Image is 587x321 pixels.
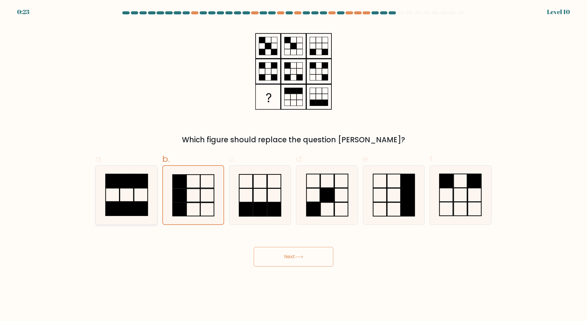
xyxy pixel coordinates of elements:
div: 0:23 [17,7,29,17]
div: Which figure should replace the question [PERSON_NAME]? [99,134,488,145]
span: a. [95,153,103,165]
span: f. [430,153,434,165]
span: e. [363,153,370,165]
span: c. [229,153,236,165]
div: Level 10 [547,7,570,17]
button: Next [254,247,333,267]
span: b. [162,153,170,165]
span: d. [296,153,303,165]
